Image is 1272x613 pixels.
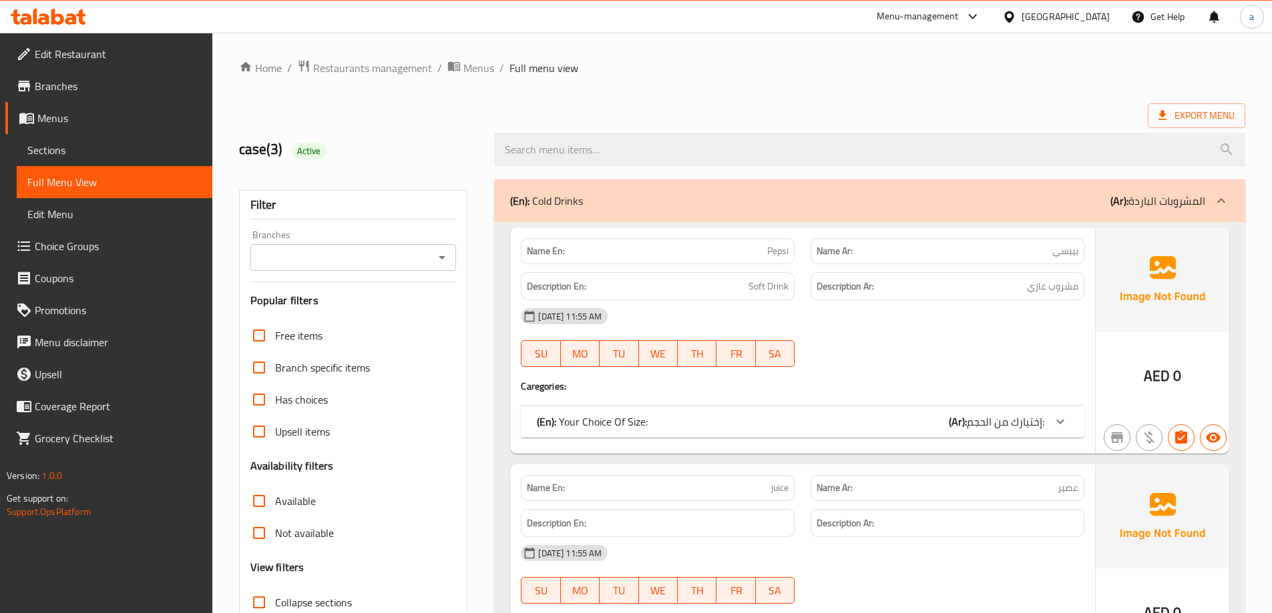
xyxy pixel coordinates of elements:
[463,60,494,76] span: Menus
[967,412,1044,432] span: إختيارك من الحجم:
[1168,424,1195,451] button: Has choices
[35,238,202,254] span: Choice Groups
[566,581,594,600] span: MO
[5,38,212,70] a: Edit Restaurant
[510,191,529,211] b: (En):
[35,78,202,94] span: Branches
[527,244,565,258] strong: Name En:
[250,560,304,575] h3: View filters
[1096,464,1229,568] img: Ae5nvW7+0k+MAAAAAElFTkSuQmCC
[17,134,212,166] a: Sections
[533,310,607,323] span: [DATE] 11:55 AM
[239,60,282,76] a: Home
[5,326,212,358] a: Menu disclaimer
[716,577,755,604] button: FR
[527,278,586,295] strong: Description En:
[678,577,716,604] button: TH
[639,577,678,604] button: WE
[761,581,789,600] span: SA
[5,262,212,294] a: Coupons
[716,340,755,367] button: FR
[527,515,586,532] strong: Description En:
[313,60,432,76] span: Restaurants management
[239,139,479,159] h2: case(3)
[250,293,457,308] h3: Popular filters
[605,344,633,364] span: TU
[600,577,638,604] button: TU
[521,406,1084,438] div: (En): Your Choice Of Size:(Ar):إختيارك من الحجم:
[817,515,874,532] strong: Description Ar:
[683,344,711,364] span: TH
[7,490,68,507] span: Get support on:
[639,340,678,367] button: WE
[1096,227,1229,332] img: Ae5nvW7+0k+MAAAAAElFTkSuQmCC
[749,278,789,295] span: Soft Drink
[35,398,202,414] span: Coverage Report
[527,481,565,495] strong: Name En:
[275,525,334,541] span: Not available
[1110,191,1128,211] b: (Ar):
[1144,363,1170,389] span: AED
[521,380,1084,393] h4: Caregories:
[761,344,789,364] span: SA
[494,179,1245,222] div: (En): Cold Drinks(Ar):المشروبات الباردة
[644,344,672,364] span: WE
[275,392,328,408] span: Has choices
[1104,424,1130,451] button: Not branch specific item
[275,493,316,509] span: Available
[527,344,555,364] span: SU
[250,458,334,474] h3: Availability filters
[287,60,292,76] li: /
[5,230,212,262] a: Choice Groups
[1200,424,1227,451] button: Available
[1022,9,1110,24] div: [GEOGRAPHIC_DATA]
[771,481,789,495] span: juice
[5,102,212,134] a: Menus
[683,581,711,600] span: TH
[537,412,556,432] b: (En):
[678,340,716,367] button: TH
[1148,103,1245,128] span: Export Menu
[433,248,451,267] button: Open
[27,174,202,190] span: Full Menu View
[817,278,874,295] strong: Description Ar:
[521,340,560,367] button: SU
[509,60,578,76] span: Full menu view
[5,390,212,422] a: Coverage Report
[239,59,1245,77] nav: breadcrumb
[41,467,62,484] span: 1.0.0
[600,340,638,367] button: TU
[877,9,959,25] div: Menu-management
[1249,9,1254,24] span: a
[537,414,648,430] p: Your Choice Of Size:
[1136,424,1162,451] button: Purchased item
[1110,193,1205,209] p: المشروبات الباردة
[1027,278,1078,295] span: مشروب غازي
[817,481,853,495] strong: Name Ar:
[1058,481,1078,495] span: عصير
[250,191,457,219] div: Filter
[437,60,442,76] li: /
[297,59,432,77] a: Restaurants management
[35,430,202,446] span: Grocery Checklist
[35,46,202,62] span: Edit Restaurant
[275,360,370,376] span: Branch specific items
[35,302,202,318] span: Promotions
[510,193,583,209] p: Cold Drinks
[35,270,202,286] span: Coupons
[1052,244,1078,258] span: بيبسي
[756,340,795,367] button: SA
[817,244,853,258] strong: Name Ar:
[5,70,212,102] a: Branches
[566,344,594,364] span: MO
[447,59,494,77] a: Menus
[7,503,91,520] a: Support.OpsPlatform
[1173,363,1181,389] span: 0
[561,340,600,367] button: MO
[767,244,789,258] span: Pepsi
[561,577,600,604] button: MO
[275,424,330,440] span: Upsell items
[5,294,212,326] a: Promotions
[494,133,1245,167] input: search
[17,166,212,198] a: Full Menu View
